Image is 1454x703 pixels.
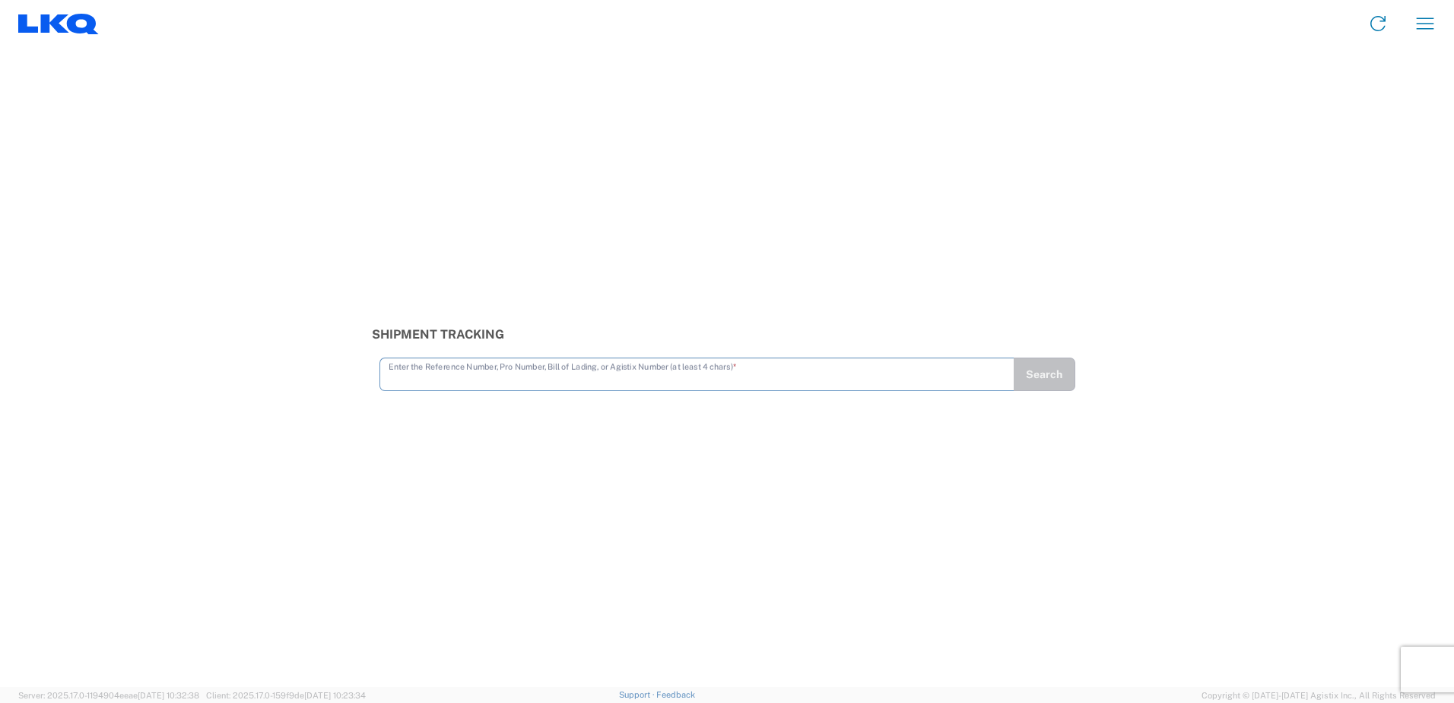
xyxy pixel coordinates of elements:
[304,691,366,700] span: [DATE] 10:23:34
[1202,689,1436,702] span: Copyright © [DATE]-[DATE] Agistix Inc., All Rights Reserved
[138,691,199,700] span: [DATE] 10:32:38
[18,691,199,700] span: Server: 2025.17.0-1194904eeae
[656,690,695,699] a: Feedback
[206,691,366,700] span: Client: 2025.17.0-159f9de
[372,327,1083,342] h3: Shipment Tracking
[619,690,657,699] a: Support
